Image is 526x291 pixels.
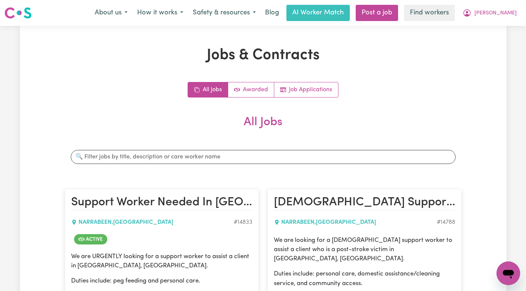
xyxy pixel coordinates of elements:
h2: Female Support Worker Needed In Narrabeen NSW [274,195,455,210]
img: Careseekers logo [4,6,32,20]
p: We are URGENTLY looking for a support worker to assist a client in [GEOGRAPHIC_DATA], [GEOGRAPHIC... [71,252,252,270]
a: Job applications [274,82,338,97]
div: NARRABEEN , [GEOGRAPHIC_DATA] [274,218,437,227]
a: Careseekers logo [4,4,32,21]
p: Duties include: personal care, domestic assistance/cleaning service, and community access. [274,269,455,288]
a: Active jobs [228,82,274,97]
a: Post a job [356,5,398,21]
iframe: Button to launch messaging window [497,261,520,285]
a: Blog [261,5,283,21]
a: All jobs [188,82,228,97]
input: 🔍 Filter jobs by title, description or care worker name [71,150,456,164]
button: Safety & resources [188,5,261,21]
h1: Jobs & Contracts [65,47,461,64]
div: NARRABEEN , [GEOGRAPHIC_DATA] [71,218,234,227]
a: AI Worker Match [286,5,350,21]
button: My Account [458,5,522,21]
a: Find workers [404,5,455,21]
h2: All Jobs [65,115,461,141]
p: Duties include: peg feeding and personal care. [71,276,252,285]
button: How it works [132,5,188,21]
div: Job ID #14833 [234,218,252,227]
span: Job is active [74,234,107,244]
h2: Support Worker Needed In Narrabeen, NSW [71,195,252,210]
span: [PERSON_NAME] [474,9,517,17]
p: We are looking for a [DEMOGRAPHIC_DATA] support worker to assist a client who is a post-stroke vi... [274,236,455,264]
div: Job ID #14788 [437,218,455,227]
button: About us [90,5,132,21]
